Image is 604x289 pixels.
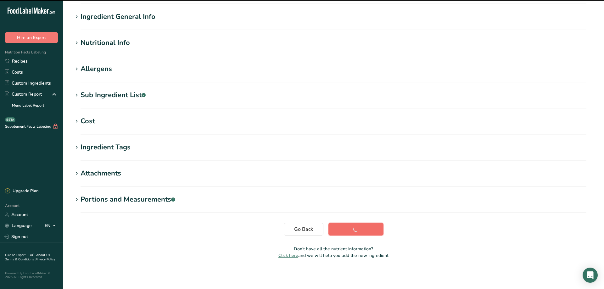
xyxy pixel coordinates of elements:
[81,38,130,48] div: Nutritional Info
[5,271,58,279] div: Powered By FoodLabelMaker © 2025 All Rights Reserved
[5,117,15,122] div: BETA
[5,253,50,262] a: About Us .
[294,225,313,233] span: Go Back
[73,246,594,252] p: Don't have all the nutrient information?
[81,64,112,74] div: Allergens
[45,222,58,230] div: EN
[81,90,146,100] div: Sub Ingredient List
[29,253,36,257] a: FAQ .
[5,91,42,97] div: Custom Report
[278,253,298,258] span: Click here
[5,188,38,194] div: Upgrade Plan
[73,252,594,259] p: and we will help you add the new ingredient
[5,253,27,257] a: Hire an Expert .
[81,116,95,126] div: Cost
[5,257,36,262] a: Terms & Conditions .
[5,220,32,231] a: Language
[36,257,55,262] a: Privacy Policy
[81,168,121,179] div: Attachments
[81,194,175,205] div: Portions and Measurements
[284,223,323,236] button: Go Back
[81,142,131,153] div: Ingredient Tags
[583,268,598,283] div: Open Intercom Messenger
[81,12,155,22] div: Ingredient General Info
[5,32,58,43] button: Hire an Expert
